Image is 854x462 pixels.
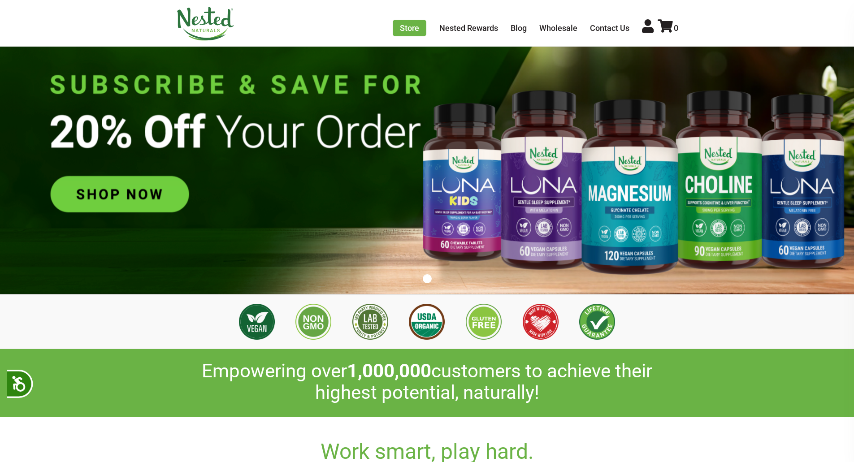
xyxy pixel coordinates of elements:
button: 1 of 1 [423,274,432,283]
a: Wholesale [539,23,577,33]
a: Store [393,20,426,36]
img: Gluten Free [466,304,502,340]
span: 1,000,000 [347,360,431,382]
span: 0 [674,23,678,33]
a: Blog [511,23,527,33]
a: 0 [658,23,678,33]
img: Made with Love [523,304,559,340]
img: 3rd Party Lab Tested [352,304,388,340]
img: Non GMO [295,304,331,340]
img: USDA Organic [409,304,445,340]
img: Nested Naturals [176,7,234,41]
img: Vegan [239,304,275,340]
a: Nested Rewards [439,23,498,33]
h2: Empowering over customers to achieve their highest potential, naturally! [176,360,678,404]
img: Lifetime Guarantee [579,304,615,340]
a: Contact Us [590,23,629,33]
